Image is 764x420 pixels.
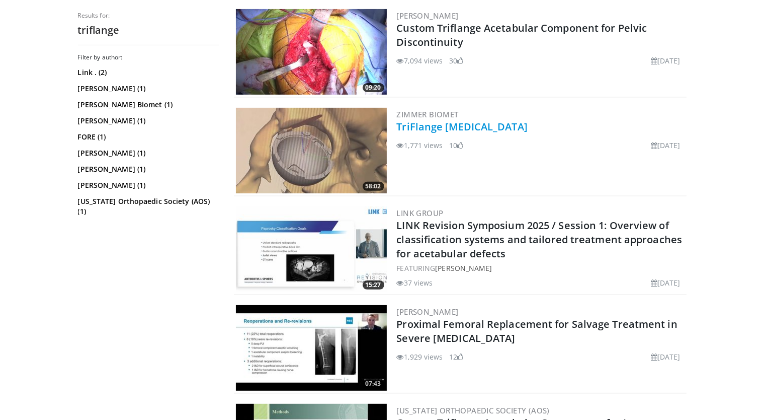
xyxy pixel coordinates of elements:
[236,305,387,391] img: cb9379c5-61d6-4f51-9bfa-66717e01bd84.300x170_q85_crop-smart_upscale.jpg
[651,352,681,362] li: [DATE]
[397,352,443,362] li: 1,929 views
[236,206,387,292] a: 15:27
[651,140,681,151] li: [DATE]
[236,9,387,95] a: 09:20
[236,9,387,95] img: b024eaff-6422-43a7-9483-31936108d3f4.300x170_q85_crop-smart_upscale.jpg
[78,12,219,20] p: Results for:
[397,55,443,66] li: 7,094 views
[236,108,387,193] a: 58:02
[651,55,681,66] li: [DATE]
[397,219,683,260] a: LINK Revision Symposium 2025 / Session 1: Overview of classification systems and tailored treatme...
[78,164,216,174] a: [PERSON_NAME] (1)
[397,277,433,288] li: 37 views
[236,305,387,391] a: 07:43
[397,263,685,273] div: FEATURING
[435,263,492,273] a: [PERSON_NAME]
[78,196,216,217] a: [US_STATE] Orthopaedic Society (AOS) (1)
[651,277,681,288] li: [DATE]
[78,132,216,142] a: FORE (1)
[449,352,463,362] li: 12
[397,317,677,345] a: Proximal Femoral Replacement for Salvage Treatment in Severe [MEDICAL_DATA]
[397,140,443,151] li: 1,771 views
[397,405,550,415] a: [US_STATE] Orthopaedic Society (AOS)
[397,109,459,119] a: Zimmer Biomet
[78,180,216,190] a: [PERSON_NAME] (1)
[78,116,216,126] a: [PERSON_NAME] (1)
[363,379,384,388] span: 07:43
[397,307,459,317] a: [PERSON_NAME]
[78,67,216,78] a: Link . (2)
[78,24,219,37] h2: triflange
[363,281,384,290] span: 15:27
[397,208,444,218] a: LINK Group
[78,100,216,110] a: [PERSON_NAME] Biomet (1)
[236,108,387,193] img: 44587bfb-4736-4c9d-a085-b16d7d5355d7.300x170_q85_crop-smart_upscale.jpg
[449,140,463,151] li: 10
[78,148,216,158] a: [PERSON_NAME] (1)
[397,21,647,49] a: Custom Triflange Acetabular Component for Pelvic Discontinuity
[78,84,216,94] a: [PERSON_NAME] (1)
[236,206,387,292] img: 5684b5e0-ba8c-4717-a2c7-f0cb62736e08.300x170_q85_crop-smart_upscale.jpg
[397,11,459,21] a: [PERSON_NAME]
[363,83,384,92] span: 09:20
[397,120,528,133] a: TriFlange [MEDICAL_DATA]
[449,55,463,66] li: 30
[78,53,219,61] h3: Filter by author:
[363,182,384,191] span: 58:02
